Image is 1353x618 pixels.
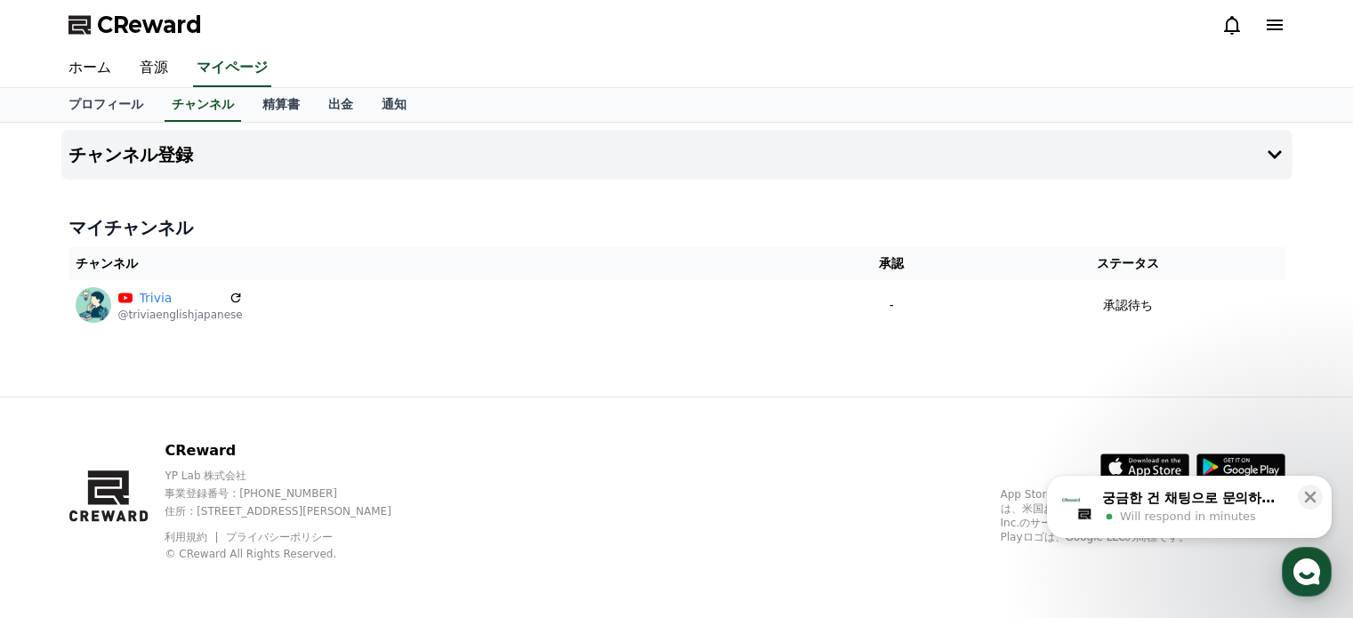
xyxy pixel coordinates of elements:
a: Trivia [140,289,221,308]
p: @triviaenglishjapanese [118,308,243,322]
a: 精算書 [248,88,314,122]
p: - [818,296,964,315]
a: 音源 [125,50,182,87]
a: ホーム [54,50,125,87]
th: ステータス [971,247,1285,280]
h4: チャンネル登録 [68,145,193,165]
h4: マイチャンネル [68,215,1285,240]
span: CReward [97,11,202,39]
img: Trivia [76,287,111,323]
p: 事業登録番号 : [PHONE_NUMBER] [165,486,422,501]
p: YP Lab 株式会社 [165,469,422,483]
th: 承認 [811,247,971,280]
a: チャンネル [165,88,241,122]
p: CReward [165,440,422,461]
a: 利用規約 [165,531,221,543]
button: チャンネル登録 [61,130,1293,180]
th: チャンネル [68,247,812,280]
a: 通知 [367,88,421,122]
p: App Store、iCloud、iCloud Drive、およびiTunes Storeは、米国およびその他の国や地域で登録されているApple Inc.のサービスマークです。Google P... [1001,487,1285,544]
a: プライバシーポリシー [226,531,333,543]
p: 承認待ち [1103,296,1153,315]
a: プロフィール [54,88,157,122]
a: CReward [68,11,202,39]
p: 住所 : [STREET_ADDRESS][PERSON_NAME] [165,504,422,518]
a: 出金 [314,88,367,122]
a: マイページ [193,50,271,87]
p: © CReward All Rights Reserved. [165,547,422,561]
